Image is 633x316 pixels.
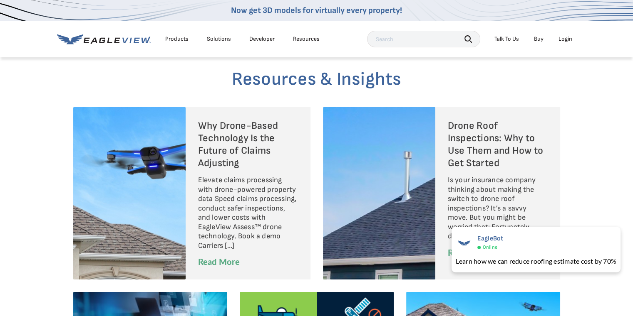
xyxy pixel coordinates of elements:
[198,176,298,250] p: Elevate claims processing with drone-powered property data Speed claims processing, conduct safer...
[448,120,548,169] h5: Drone Roof Inspections: Why to Use Them and How to Get Started
[494,35,519,43] div: Talk To Us
[559,35,572,43] div: Login
[367,31,480,47] input: Search
[483,244,497,250] span: Online
[293,35,320,43] div: Resources
[249,35,275,43] a: Developer
[456,235,472,251] img: EagleBot
[456,256,616,266] div: Learn how we can reduce roofing estimate cost by 70%
[534,35,544,43] a: Buy
[231,5,402,15] a: Now get 3D models for virtually every property!
[323,107,435,279] img: Drone Roof Inspections: Why to Use Them and How to Get Started
[73,107,186,279] img: Why Drone-Based Technology Is the Future of Claims Adjusting
[448,176,548,241] p: Is your insurance company thinking about making the switch to drone roof inspections? It’s a savv...
[73,68,560,91] h2: Resources & Insights
[207,35,231,43] div: Solutions
[477,235,504,243] span: EagleBot
[198,256,240,267] a: Read More
[165,35,189,43] div: Products
[198,120,298,169] h5: Why Drone-Based Technology Is the Future of Claims Adjusting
